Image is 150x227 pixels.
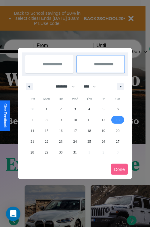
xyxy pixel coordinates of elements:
[59,136,63,147] span: 23
[45,147,48,158] span: 29
[60,104,62,115] span: 2
[102,125,105,136] span: 19
[68,147,82,158] button: 31
[31,115,33,125] span: 7
[25,125,39,136] button: 14
[88,115,91,125] span: 11
[73,115,77,125] span: 10
[96,115,110,125] button: 12
[68,94,82,104] span: Wed
[39,94,53,104] span: Mon
[68,115,82,125] button: 10
[3,103,7,128] div: Give Feedback
[6,207,20,221] div: Open Intercom Messenger
[82,115,96,125] button: 11
[45,125,48,136] span: 15
[116,115,119,125] span: 13
[96,104,110,115] button: 5
[111,104,125,115] button: 6
[73,136,77,147] span: 24
[82,104,96,115] button: 4
[111,164,128,175] button: Done
[96,125,110,136] button: 19
[74,104,76,115] span: 3
[68,104,82,115] button: 3
[45,136,48,147] span: 22
[31,147,34,158] span: 28
[82,94,96,104] span: Thu
[73,125,77,136] span: 17
[82,136,96,147] button: 25
[68,125,82,136] button: 17
[87,136,91,147] span: 25
[111,125,125,136] button: 20
[54,94,68,104] span: Tue
[116,125,119,136] span: 20
[25,147,39,158] button: 28
[59,125,63,136] span: 16
[31,125,34,136] span: 14
[31,136,34,147] span: 21
[102,115,105,125] span: 12
[39,104,53,115] button: 1
[111,94,125,104] span: Sat
[46,115,47,125] span: 8
[39,147,53,158] button: 29
[103,104,104,115] span: 5
[111,136,125,147] button: 27
[54,136,68,147] button: 23
[102,136,105,147] span: 26
[96,136,110,147] button: 26
[87,125,91,136] span: 18
[60,115,62,125] span: 9
[25,115,39,125] button: 7
[59,147,63,158] span: 30
[96,94,110,104] span: Fri
[54,115,68,125] button: 9
[46,104,47,115] span: 1
[111,115,125,125] button: 13
[25,94,39,104] span: Sun
[54,147,68,158] button: 30
[82,125,96,136] button: 18
[73,147,77,158] span: 31
[117,104,118,115] span: 6
[54,104,68,115] button: 2
[25,136,39,147] button: 21
[39,125,53,136] button: 15
[88,104,90,115] span: 4
[39,136,53,147] button: 22
[54,125,68,136] button: 16
[68,136,82,147] button: 24
[39,115,53,125] button: 8
[116,136,119,147] span: 27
